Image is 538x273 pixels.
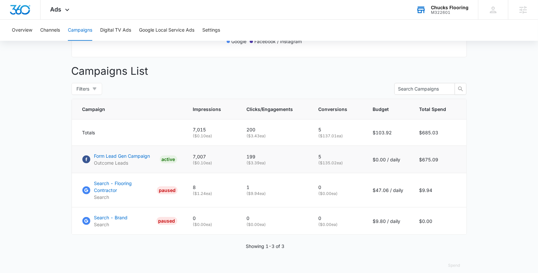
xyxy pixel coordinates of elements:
span: Total Spend [419,106,446,113]
button: Campaigns [68,20,92,41]
a: FacebookForm Lead Gen CampaignOutcome LeadsACTIVE [82,152,177,166]
p: 5 [319,153,357,160]
p: ( $0.00 ea) [319,191,357,197]
p: Google [231,38,246,45]
a: Google AdsSearch - BrandSearchPAUSED [82,214,177,228]
p: Search - Brand [94,214,128,221]
img: Facebook [82,155,90,163]
p: 8 [193,184,231,191]
td: $685.03 [411,120,467,146]
button: Filters [71,83,102,95]
button: Digital TV Ads [100,20,131,41]
p: Search [94,221,128,228]
div: account name [431,5,468,10]
p: 199 [247,153,303,160]
button: Google Local Service Ads [139,20,194,41]
p: ( $135.02 ea) [319,160,357,166]
button: Overview [12,20,32,41]
div: PAUSED [156,217,177,225]
p: 5 [319,126,357,133]
div: PAUSED [157,186,178,194]
input: Search Campaigns [398,85,446,93]
p: 200 [247,126,303,133]
p: 0 [319,215,357,222]
p: 1 [247,184,303,191]
p: ( $3.43 ea) [247,133,303,139]
a: Google AdsSearch - Flooring ContractorSearchPAUSED [82,180,177,201]
p: 0 [193,215,231,222]
p: ( $0.00 ea) [193,222,231,228]
img: Google Ads [82,217,90,225]
p: $0.00 / daily [373,156,404,163]
p: ( $0.00 ea) [319,222,357,228]
p: Showing 1-3 of 3 [246,243,284,250]
p: 7,015 [193,126,231,133]
p: 0 [319,184,357,191]
p: ( $3.39 ea) [247,160,303,166]
span: Conversions [319,106,348,113]
span: Campaign [82,106,168,113]
button: search [455,83,467,95]
p: Facebook / Instagram [254,38,302,45]
td: $9.94 [411,173,467,207]
p: Campaigns List [71,63,467,79]
p: ( $0.10 ea) [193,133,231,139]
span: Clicks/Engagements [247,106,293,113]
td: $0.00 [411,207,467,235]
span: search [455,86,466,92]
p: $9.80 / daily [373,218,404,225]
p: $103.92 [373,129,404,136]
span: Impressions [193,106,221,113]
p: Form Lead Gen Campaign [94,152,150,159]
button: Channels [40,20,60,41]
button: Settings [202,20,220,41]
div: account id [431,10,468,15]
span: Budget [373,106,394,113]
p: Search - Flooring Contractor [94,180,155,194]
p: ( $0.10 ea) [193,160,231,166]
p: Outcome Leads [94,159,150,166]
div: ACTIVE [160,155,177,163]
p: 7,007 [193,153,231,160]
p: ( $1.24 ea) [193,191,231,197]
span: Ads [50,6,62,13]
td: $675.09 [411,146,467,173]
p: ( $0.00 ea) [247,222,303,228]
p: 0 [247,215,303,222]
p: ( $9.94 ea) [247,191,303,197]
p: ( $137.01 ea) [319,133,357,139]
span: Filters [77,85,90,93]
p: $47.06 / daily [373,187,404,194]
p: Search [94,194,155,201]
div: Totals [82,129,177,136]
img: Google Ads [82,186,90,194]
